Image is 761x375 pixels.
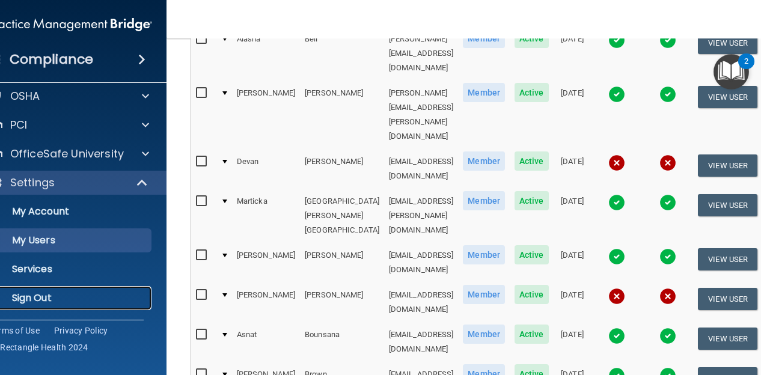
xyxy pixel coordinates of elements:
td: [DATE] [554,243,591,282]
span: Active [515,29,549,48]
img: cross.ca9f0e7f.svg [659,288,676,305]
td: Bounsana [300,322,384,362]
p: OSHA [10,89,40,103]
td: [PERSON_NAME] [232,81,300,149]
td: [DATE] [554,282,591,322]
td: [EMAIL_ADDRESS][DOMAIN_NAME] [384,282,459,322]
span: Member [463,325,505,344]
img: tick.e7d51cea.svg [608,32,625,49]
span: Active [515,151,549,171]
span: Active [515,325,549,344]
span: Active [515,83,549,102]
img: tick.e7d51cea.svg [608,194,625,211]
td: [PERSON_NAME] [232,282,300,322]
img: tick.e7d51cea.svg [659,328,676,344]
td: [DATE] [554,81,591,149]
img: tick.e7d51cea.svg [659,32,676,49]
button: View User [698,248,757,270]
td: [DATE] [554,26,591,81]
img: tick.e7d51cea.svg [659,194,676,211]
span: Active [515,245,549,264]
td: [DATE] [554,322,591,362]
td: Alasha [232,26,300,81]
button: View User [698,194,757,216]
span: Member [463,151,505,171]
td: [PERSON_NAME] [300,81,384,149]
button: View User [698,288,757,310]
img: tick.e7d51cea.svg [608,86,625,103]
span: Active [515,285,549,304]
td: [PERSON_NAME][EMAIL_ADDRESS][DOMAIN_NAME] [384,26,459,81]
img: tick.e7d51cea.svg [608,328,625,344]
span: Member [463,245,505,264]
button: View User [698,86,757,108]
button: View User [698,32,757,54]
td: [PERSON_NAME] [300,149,384,189]
img: cross.ca9f0e7f.svg [659,154,676,171]
td: Marticka [232,189,300,243]
td: [EMAIL_ADDRESS][DOMAIN_NAME] [384,149,459,189]
p: PCI [10,118,27,132]
button: View User [698,328,757,350]
img: cross.ca9f0e7f.svg [608,288,625,305]
td: [EMAIL_ADDRESS][DOMAIN_NAME] [384,322,459,362]
img: tick.e7d51cea.svg [659,248,676,265]
button: View User [698,154,757,177]
td: [PERSON_NAME] [300,243,384,282]
td: [EMAIL_ADDRESS][PERSON_NAME][DOMAIN_NAME] [384,189,459,243]
h4: Compliance [10,51,93,68]
p: OfficeSafe University [10,147,124,161]
td: [DATE] [554,149,591,189]
span: Member [463,285,505,304]
img: tick.e7d51cea.svg [608,248,625,265]
td: [EMAIL_ADDRESS][DOMAIN_NAME] [384,243,459,282]
td: Bell [300,26,384,81]
td: [GEOGRAPHIC_DATA][PERSON_NAME][GEOGRAPHIC_DATA] [300,189,384,243]
td: [DATE] [554,189,591,243]
span: Active [515,191,549,210]
td: Devan [232,149,300,189]
td: [PERSON_NAME] [300,282,384,322]
span: Member [463,29,505,48]
button: Open Resource Center, 2 new notifications [714,54,749,90]
div: 2 [744,61,748,77]
img: cross.ca9f0e7f.svg [608,154,625,171]
img: tick.e7d51cea.svg [659,86,676,103]
td: Asnat [232,322,300,362]
td: [PERSON_NAME][EMAIL_ADDRESS][PERSON_NAME][DOMAIN_NAME] [384,81,459,149]
span: Member [463,191,505,210]
td: [PERSON_NAME] [232,243,300,282]
iframe: Drift Widget Chat Controller [701,292,747,338]
a: Privacy Policy [54,325,108,337]
p: Settings [10,175,55,190]
span: Member [463,83,505,102]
